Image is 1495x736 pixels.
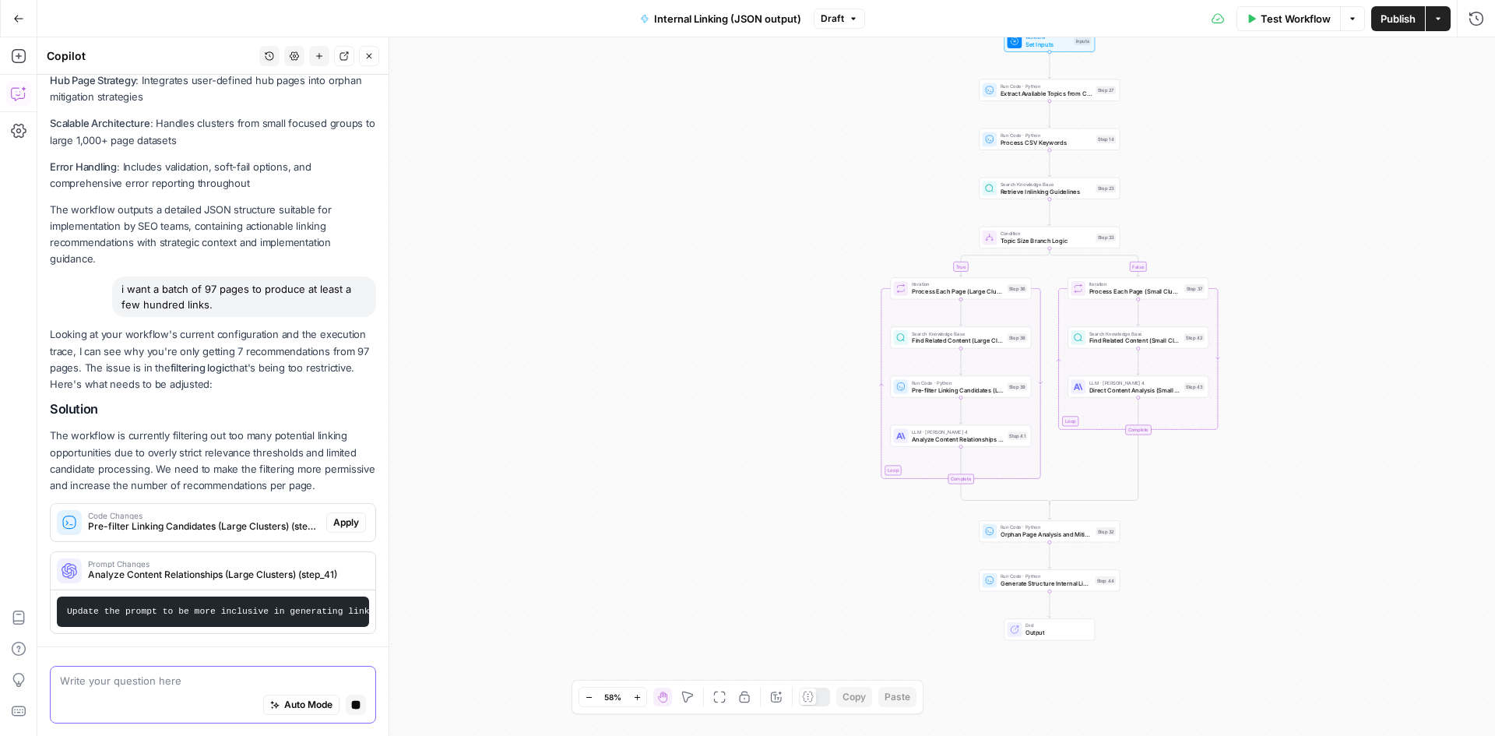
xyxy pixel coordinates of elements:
[1008,431,1027,440] div: Step 41
[979,30,1120,52] div: WorkflowSet InputsInputs
[654,11,801,26] span: Internal Linking (JSON output)
[1001,138,1093,147] span: Process CSV Keywords
[1050,435,1138,505] g: Edge from step_37-iteration-end to step_33-conditional-end
[1048,52,1051,79] g: Edge from start to step_27
[263,695,339,715] button: Auto Mode
[1050,248,1140,276] g: Edge from step_33 to step_37
[1074,37,1091,45] div: Inputs
[1001,187,1092,196] span: Retrieve Inlinking Guidelines
[50,160,117,173] strong: Error Handling
[959,398,962,424] g: Edge from step_39 to step_41
[631,6,811,31] button: Internal Linking (JSON output)
[1001,89,1092,98] span: Extract Available Topics from CSV
[1184,333,1205,342] div: Step 42
[1096,86,1116,95] div: Step 27
[1001,579,1092,589] span: Generate Structure Internal Linking Data
[88,519,320,534] span: Pre-filter Linking Candidates (Large Clusters) (step_39)
[1048,101,1051,128] g: Edge from step_27 to step_14
[1137,299,1140,326] g: Edge from step_37 to step_42
[890,277,1031,299] div: LoopIterationProcess Each Page (Large Clusters)Step 36
[1089,287,1181,297] span: Process Each Page (Small Clusters)
[47,48,255,64] div: Copilot
[821,12,844,26] span: Draft
[326,512,366,533] button: Apply
[1048,502,1051,519] g: Edge from step_33-conditional-end to step_32
[50,115,376,148] p: : Handles clusters from small focused groups to large 1,000+ page datasets
[1089,336,1180,346] span: Find Related Content (Small Clusters)
[284,698,332,712] span: Auto Mode
[979,618,1120,640] div: EndOutput
[912,435,1004,444] span: Analyze Content Relationships (Large Clusters)
[948,474,973,484] div: Complete
[814,9,865,29] button: Draft
[1008,284,1028,293] div: Step 36
[67,607,645,616] code: Update the prompt to be more inclusive in generating linking recommendations. Instead of limiting...
[1095,576,1116,585] div: Step 44
[112,276,376,317] div: i want a batch of 97 pages to produce at least a few hundred links.
[1184,284,1205,293] div: Step 37
[50,326,376,393] p: Looking at your workflow's current configuration and the execution trace, I can see why you're on...
[912,386,1004,395] span: Pre-filter Linking Candidates (Large Clusters)
[1001,83,1092,90] span: Run Code · Python
[890,375,1031,397] div: Run Code · PythonPre-filter Linking Candidates (Large Clusters)Step 39
[1068,277,1208,299] div: LoopIterationProcess Each Page (Small Clusters)Step 37
[1125,425,1151,435] div: Complete
[1048,591,1051,618] g: Edge from step_44 to end
[979,227,1120,248] div: ConditionTopic Size Branch LogicStep 33
[1008,333,1028,342] div: Step 38
[842,690,866,704] span: Copy
[959,348,962,375] g: Edge from step_38 to step_39
[1008,382,1028,391] div: Step 39
[912,428,1004,435] span: LLM · [PERSON_NAME] 4
[979,129,1120,150] div: Run Code · PythonProcess CSV KeywordsStep 14
[1089,330,1180,337] span: Search Knowledge Base
[1236,6,1340,31] button: Test Workflow
[88,568,360,582] span: Analyze Content Relationships (Large Clusters) (step_41)
[1381,11,1416,26] span: Publish
[1001,230,1092,237] span: Condition
[1096,527,1116,536] div: Step 32
[912,336,1004,346] span: Find Related Content (Large Clusters)
[50,428,376,494] p: The workflow is currently filtering out too many potential linking opportunities due to overly st...
[50,202,376,268] p: The workflow outputs a detailed JSON structure suitable for implementation by SEO teams, containi...
[1261,11,1331,26] span: Test Workflow
[912,280,1004,287] span: Iteration
[1025,33,1071,40] span: Workflow
[50,74,135,86] strong: Hub Page Strategy
[604,691,621,703] span: 58%
[333,516,359,530] span: Apply
[1068,375,1208,397] div: LLM · [PERSON_NAME] 4Direct Content Analysis (Small Clusters)Step 43
[1048,542,1051,569] g: Edge from step_32 to step_44
[1089,379,1180,386] span: LLM · [PERSON_NAME] 4
[50,402,376,417] h2: Solution
[1068,326,1208,348] div: Search Knowledge BaseFind Related Content (Small Clusters)Step 42
[1371,6,1425,31] button: Publish
[1001,181,1092,188] span: Search Knowledge Base
[1068,425,1208,435] div: Complete
[1025,622,1087,629] span: End
[979,569,1120,591] div: Run Code · PythonGenerate Structure Internal Linking DataStep 44
[171,361,230,374] strong: filtering logic
[50,117,150,129] strong: Scalable Architecture
[890,474,1031,484] div: Complete
[1001,523,1092,530] span: Run Code · Python
[1048,199,1051,226] g: Edge from step_23 to step_33
[959,299,962,326] g: Edge from step_36 to step_38
[836,687,872,707] button: Copy
[878,687,916,707] button: Paste
[979,178,1120,199] div: Search Knowledge BaseRetrieve Inlinking GuidelinesStep 23
[1025,40,1071,49] span: Set Inputs
[1096,185,1116,193] div: Step 23
[1048,150,1051,177] g: Edge from step_14 to step_23
[50,159,376,192] p: : Includes validation, soft-fail options, and comprehensive error reporting throughout
[88,512,320,519] span: Code Changes
[1001,572,1092,579] span: Run Code · Python
[1184,382,1205,391] div: Step 43
[1089,386,1180,395] span: Direct Content Analysis (Small Clusters)
[912,330,1004,337] span: Search Knowledge Base
[1137,348,1140,375] g: Edge from step_42 to step_43
[1001,132,1093,139] span: Run Code · Python
[890,326,1031,348] div: Search Knowledge BaseFind Related Content (Large Clusters)Step 38
[1096,136,1116,144] div: Step 14
[1001,530,1092,539] span: Orphan Page Analysis and Mitigation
